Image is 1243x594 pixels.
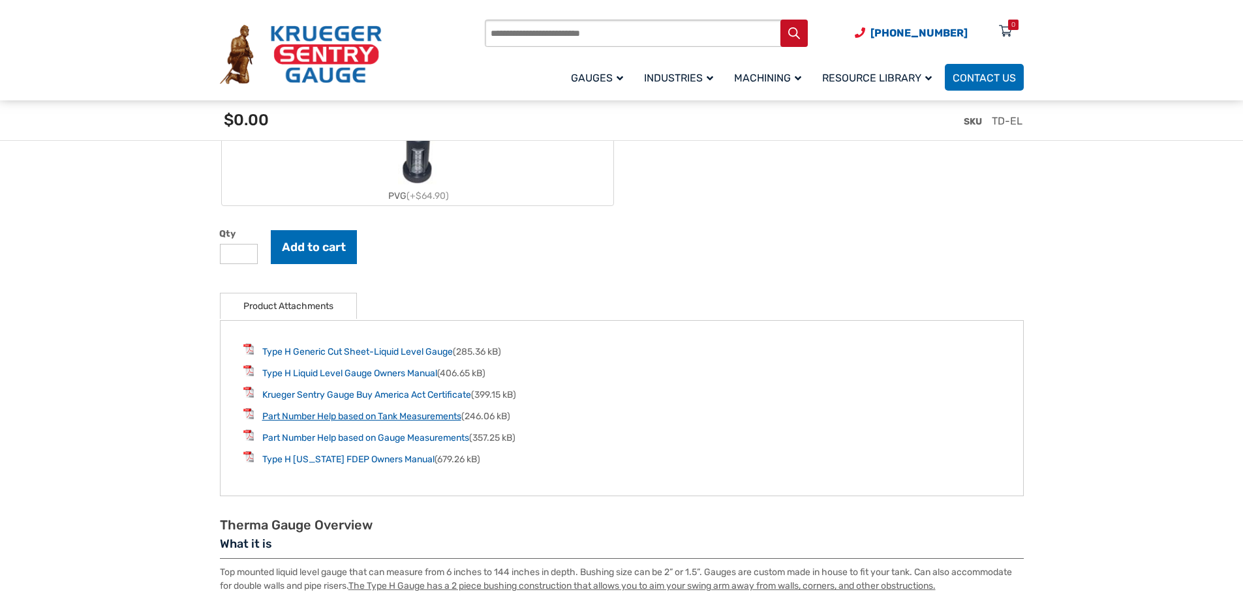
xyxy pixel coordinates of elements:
[262,389,471,400] a: Krueger Sentry Gauge Buy America Act Certificate
[348,580,936,591] u: The Type H Gauge has a 2 piece bushing construction that allows you to aim your swing arm away fr...
[262,368,437,379] a: Type H Liquid Level Gauge Owners Manual
[726,62,814,93] a: Machining
[262,454,435,465] a: Type H [US_STATE] FDEP Owners Manual
[822,72,932,84] span: Resource Library
[262,432,469,443] a: Part Number Help based on Gauge Measurements
[953,72,1016,84] span: Contact Us
[1011,20,1015,30] div: 0
[243,293,333,319] a: Product Attachments
[636,62,726,93] a: Industries
[243,365,1000,380] li: (406.65 kB)
[814,62,945,93] a: Resource Library
[243,387,1000,402] li: (399.15 kB)
[992,115,1022,127] span: TD-EL
[220,517,1024,533] h2: Therma Gauge Overview
[262,346,453,357] a: Type H Generic Cut Sheet-Liquid Level Gauge
[734,72,801,84] span: Machining
[855,25,968,41] a: Phone Number (920) 434-8860
[563,62,636,93] a: Gauges
[222,186,613,205] div: PVG
[243,451,1000,466] li: (679.26 kB)
[222,124,613,205] label: PVG
[243,344,1000,359] li: (285.36 kB)
[220,565,1024,593] p: Top mounted liquid level gauge that can measure from 6 inches to 144 inches in depth. Bushing siz...
[243,430,1000,445] li: (357.25 kB)
[262,411,461,422] a: Part Number Help based on Tank Measurements
[271,230,357,264] button: Add to cart
[243,408,1000,423] li: (246.06 kB)
[644,72,713,84] span: Industries
[870,27,968,39] span: [PHONE_NUMBER]
[220,537,1024,559] h3: What it is
[945,64,1024,91] a: Contact Us
[220,244,258,264] input: Product quantity
[571,72,623,84] span: Gauges
[407,190,449,201] span: (+$64.90)
[964,116,982,127] span: SKU
[220,25,382,85] img: Krueger Sentry Gauge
